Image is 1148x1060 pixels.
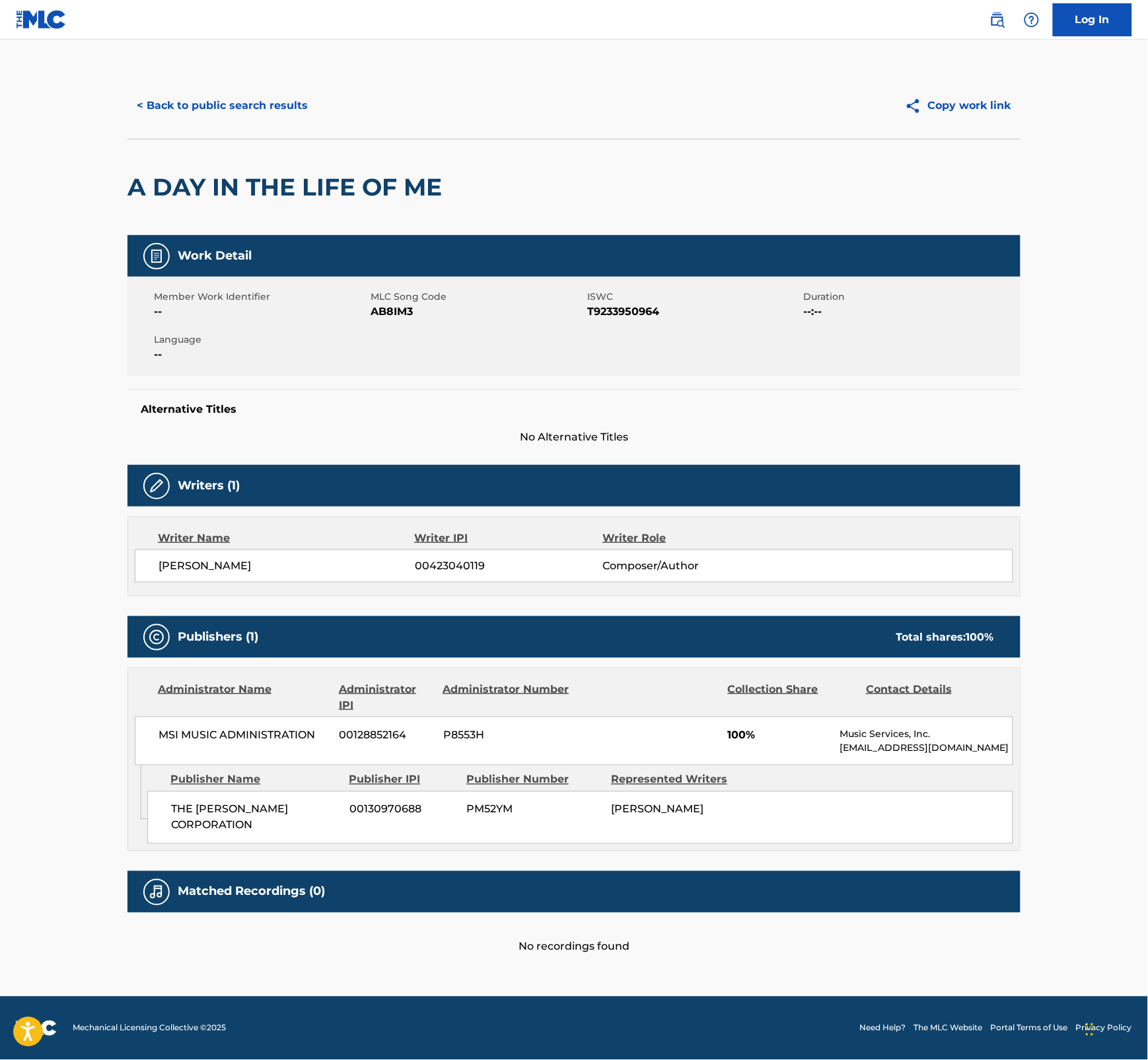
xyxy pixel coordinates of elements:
[149,884,164,900] img: Matched Recordings
[905,98,928,114] img: Copy work link
[1086,1010,1094,1049] div: Drag
[443,682,571,713] div: Administrator Number
[728,682,856,713] div: Collection Share
[154,290,367,304] span: Member Work Identifier
[158,530,415,546] div: Writer Name
[178,478,240,493] h5: Writers (1)
[914,1022,983,1034] a: The MLC Website
[804,290,1017,304] span: Duration
[587,304,801,320] span: T9233950964
[443,727,571,743] span: P8553H
[415,530,603,546] div: Writer IPI
[159,727,330,743] span: MSI MUSIC ADMINISTRATION
[611,772,746,788] div: Represented Writers
[149,629,164,645] img: Publishers
[602,558,773,574] span: Composer/Author
[991,1022,1068,1034] a: Portal Terms of Use
[466,802,601,818] span: PM52YM
[339,682,433,713] div: Administrator IPI
[602,530,773,546] div: Writer Role
[466,772,601,788] div: Publisher Number
[159,558,415,574] span: [PERSON_NAME]
[840,741,1013,755] p: [EMAIL_ADDRESS][DOMAIN_NAME]
[966,631,994,643] span: 100 %
[340,727,433,743] span: 00128852164
[158,682,329,713] div: Administrator Name
[349,802,456,818] span: 00130970688
[371,290,584,304] span: MLC Song Code
[171,802,340,833] span: THE [PERSON_NAME] CORPORATION
[154,347,367,363] span: --
[127,89,317,122] button: < Back to public search results
[349,772,456,788] div: Publisher IPI
[866,682,994,713] div: Contact Details
[1053,3,1132,36] a: Log In
[611,803,703,816] span: [PERSON_NAME]
[178,629,258,645] h5: Publishers (1)
[178,884,325,900] h5: Matched Recordings (0)
[896,89,1021,122] button: Copy work link
[371,304,584,320] span: AB8IM3
[154,304,367,320] span: --
[1024,12,1040,28] img: help
[728,727,830,743] span: 100%
[170,772,339,788] div: Publisher Name
[154,333,367,347] span: Language
[896,629,994,645] div: Total shares:
[141,403,1007,416] h5: Alternative Titles
[16,1020,57,1036] img: logo
[127,172,448,202] h2: A DAY IN THE LIFE OF ME
[127,913,1021,955] div: No recordings found
[989,12,1005,28] img: search
[178,248,252,264] h5: Work Detail
[840,727,1013,741] p: Music Services, Inc.
[149,478,164,494] img: Writers
[804,304,1017,320] span: --:--
[16,10,67,29] img: MLC Logo
[127,429,1021,445] span: No Alternative Titles
[1082,997,1148,1060] iframe: Chat Widget
[1076,1022,1132,1034] a: Privacy Policy
[860,1022,906,1034] a: Need Help?
[415,558,602,574] span: 00423040119
[149,248,164,264] img: Work Detail
[73,1022,226,1034] span: Mechanical Licensing Collective © 2025
[587,290,801,304] span: ISWC
[1019,7,1045,33] div: Help
[984,7,1011,33] a: Public Search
